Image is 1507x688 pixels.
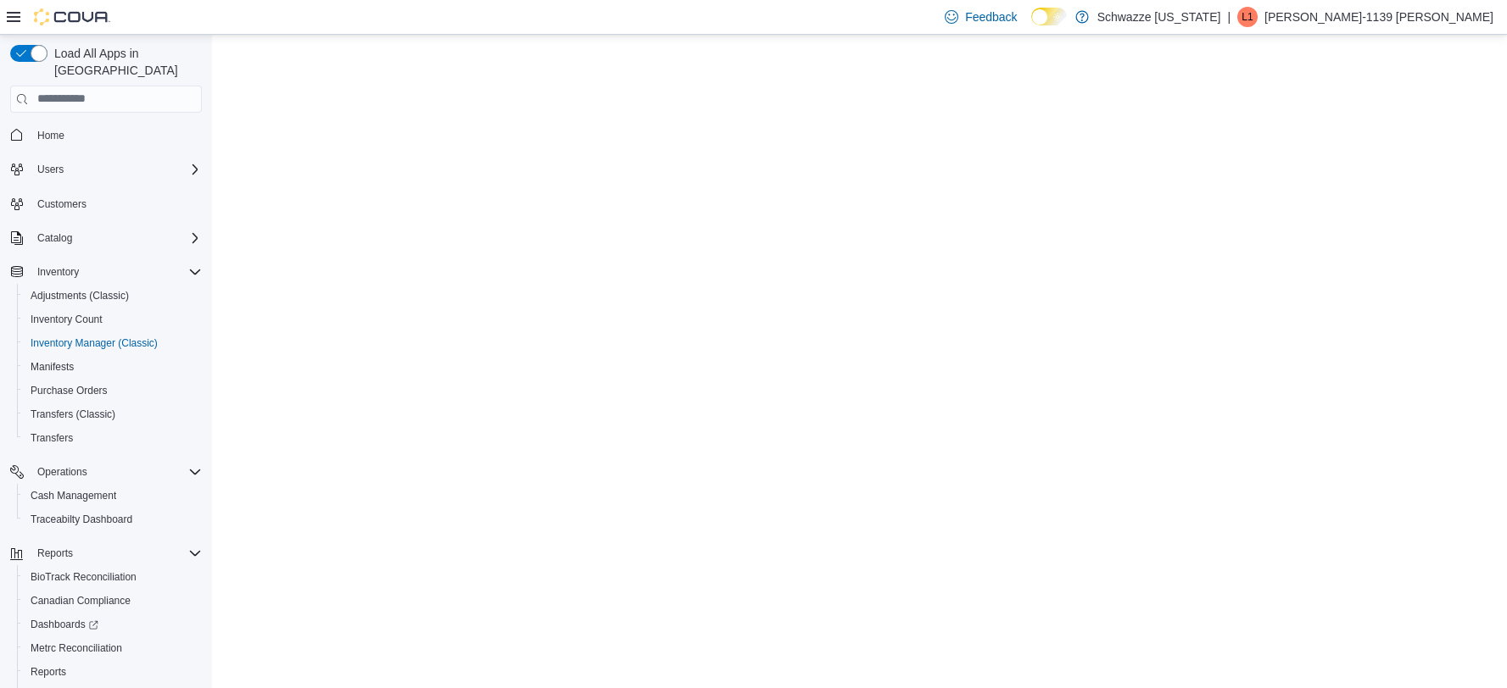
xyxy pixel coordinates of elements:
img: Cova [34,8,110,25]
span: Adjustments (Classic) [31,289,129,302]
a: Dashboards [17,613,209,636]
a: Manifests [24,357,81,377]
a: Canadian Compliance [24,591,137,611]
span: Users [37,163,64,176]
button: Traceabilty Dashboard [17,508,209,531]
button: Adjustments (Classic) [17,284,209,308]
span: Transfers [31,431,73,445]
span: Reports [24,662,202,682]
span: Reports [31,543,202,563]
span: Manifests [24,357,202,377]
a: Inventory Manager (Classic) [24,333,165,353]
span: Traceabilty Dashboard [31,513,132,526]
span: Purchase Orders [31,384,108,397]
span: Transfers (Classic) [24,404,202,424]
span: Transfers (Classic) [31,408,115,421]
a: Traceabilty Dashboard [24,509,139,530]
a: Adjustments (Classic) [24,286,136,306]
button: Catalog [31,228,79,248]
span: Home [31,125,202,146]
span: Canadian Compliance [31,594,131,608]
a: Inventory Count [24,309,109,330]
span: Dark Mode [1031,25,1032,26]
span: Inventory Manager (Classic) [24,333,202,353]
span: Manifests [31,360,74,374]
span: Customers [31,193,202,214]
button: BioTrack Reconciliation [17,565,209,589]
span: Dashboards [24,614,202,635]
a: Purchase Orders [24,380,114,401]
button: Catalog [3,226,209,250]
button: Reports [17,660,209,684]
button: Reports [31,543,80,563]
span: Canadian Compliance [24,591,202,611]
button: Metrc Reconciliation [17,636,209,660]
span: Transfers [24,428,202,448]
span: Reports [31,665,66,679]
span: Metrc Reconciliation [24,638,202,658]
button: Manifests [17,355,209,379]
button: Users [3,158,209,181]
button: Inventory Manager (Classic) [17,331,209,355]
span: Purchase Orders [24,380,202,401]
div: Loretta-1139 Chavez [1237,7,1258,27]
span: Inventory [37,265,79,279]
span: Cash Management [31,489,116,502]
button: Canadian Compliance [17,589,209,613]
a: Transfers [24,428,80,448]
button: Reports [3,541,209,565]
a: Dashboards [24,614,105,635]
button: Inventory Count [17,308,209,331]
span: Home [37,129,64,142]
button: Operations [31,462,94,482]
button: Inventory [31,262,86,282]
span: Customers [37,197,87,211]
a: Reports [24,662,73,682]
p: [PERSON_NAME]-1139 [PERSON_NAME] [1264,7,1493,27]
span: Traceabilty Dashboard [24,509,202,530]
span: Inventory Manager (Classic) [31,336,158,350]
span: Inventory Count [24,309,202,330]
a: Customers [31,194,93,214]
button: Purchase Orders [17,379,209,402]
a: Cash Management [24,485,123,506]
span: Load All Apps in [GEOGRAPHIC_DATA] [47,45,202,79]
span: Users [31,159,202,180]
p: | [1227,7,1231,27]
span: BioTrack Reconciliation [24,567,202,587]
a: Transfers (Classic) [24,404,122,424]
span: Reports [37,547,73,560]
span: Cash Management [24,485,202,506]
span: Feedback [965,8,1017,25]
a: BioTrack Reconciliation [24,567,143,587]
button: Cash Management [17,484,209,508]
button: Operations [3,460,209,484]
button: Inventory [3,260,209,284]
span: Catalog [37,231,72,245]
input: Dark Mode [1031,8,1067,25]
span: Catalog [31,228,202,248]
span: Inventory [31,262,202,282]
button: Transfers [17,426,209,450]
button: Home [3,123,209,147]
span: Metrc Reconciliation [31,641,122,655]
span: Dashboards [31,618,98,631]
span: Adjustments (Classic) [24,286,202,306]
span: Inventory Count [31,313,103,326]
a: Metrc Reconciliation [24,638,129,658]
button: Customers [3,191,209,216]
button: Users [31,159,70,180]
span: Operations [37,465,87,479]
span: BioTrack Reconciliation [31,570,137,584]
button: Transfers (Classic) [17,402,209,426]
span: L1 [1242,7,1253,27]
span: Operations [31,462,202,482]
p: Schwazze [US_STATE] [1097,7,1221,27]
a: Home [31,125,71,146]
